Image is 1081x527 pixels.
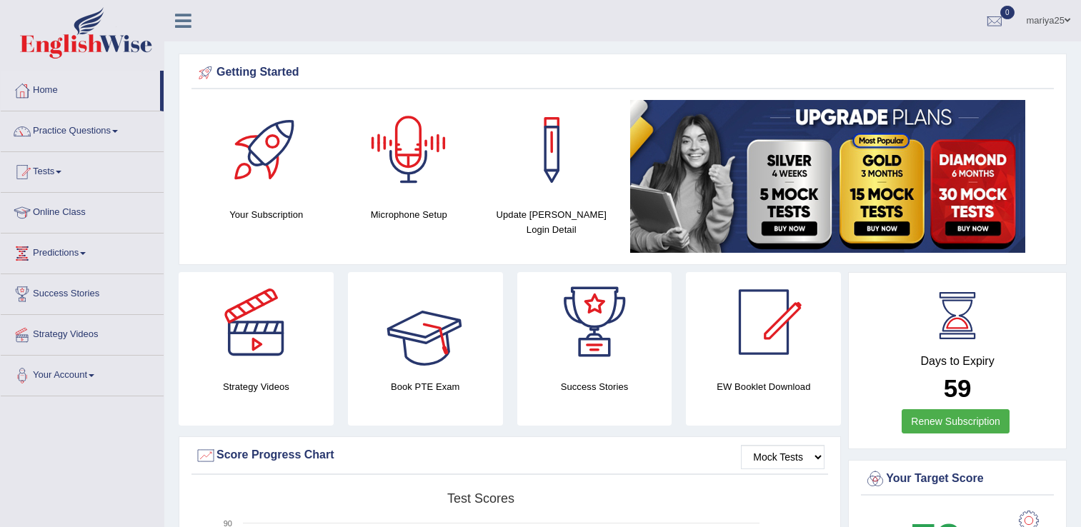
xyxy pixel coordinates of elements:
h4: Update [PERSON_NAME] Login Detail [487,207,616,237]
h4: Your Subscription [202,207,331,222]
h4: Strategy Videos [179,379,334,394]
a: Success Stories [1,274,164,310]
a: Strategy Videos [1,315,164,351]
a: Practice Questions [1,111,164,147]
a: Tests [1,152,164,188]
h4: Success Stories [517,379,672,394]
b: 59 [944,374,972,402]
a: Predictions [1,234,164,269]
a: Online Class [1,193,164,229]
h4: Microphone Setup [345,207,474,222]
h4: Book PTE Exam [348,379,503,394]
img: small5.jpg [630,100,1025,253]
h4: EW Booklet Download [686,379,841,394]
tspan: Test scores [447,491,514,506]
a: Home [1,71,160,106]
a: Renew Subscription [902,409,1010,433]
h4: Days to Expiry [865,355,1050,368]
div: Your Target Score [865,468,1050,490]
span: 0 [1000,6,1015,19]
div: Getting Started [195,62,1050,84]
div: Score Progress Chart [195,445,825,466]
a: Your Account [1,356,164,391]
